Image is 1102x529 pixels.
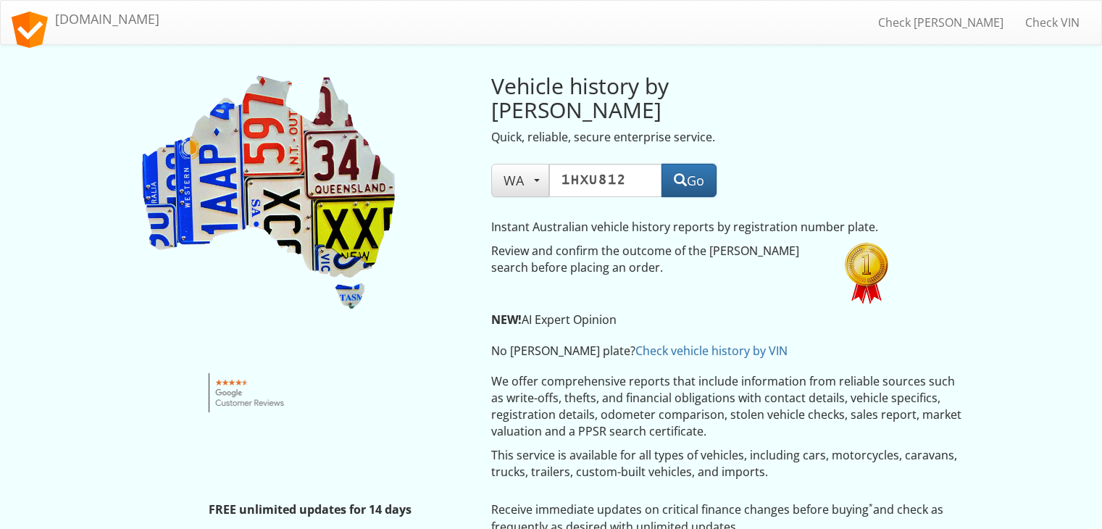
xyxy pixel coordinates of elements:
[867,4,1014,41] a: Check [PERSON_NAME]
[491,343,893,359] p: No [PERSON_NAME] plate?
[491,312,893,328] p: AI Expert Opinion
[549,164,662,197] input: Rego
[491,164,549,197] button: WA
[504,172,537,189] span: WA
[209,373,292,412] img: Google customer reviews
[845,243,888,304] img: 1st.png
[635,343,788,359] a: Check vehicle history by VIN
[661,164,717,197] button: Go
[491,373,964,439] p: We offer comprehensive reports that include information from reliable sources such as write-offs,...
[491,312,522,328] strong: NEW!
[1014,4,1090,41] a: Check VIN
[491,219,893,236] p: Instant Australian vehicle history reports by registration number plate.
[491,74,823,122] h2: Vehicle history by [PERSON_NAME]
[1,1,170,37] a: [DOMAIN_NAME]
[491,243,823,276] p: Review and confirm the outcome of the [PERSON_NAME] search before placing an order.
[491,129,823,146] p: Quick, reliable, secure enterprise service.
[209,501,412,517] strong: FREE unlimited updates for 14 days
[12,12,48,48] img: logo.svg
[138,74,399,312] img: Rego Check
[491,447,964,480] p: This service is available for all types of vehicles, including cars, motorcycles, caravans, truck...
